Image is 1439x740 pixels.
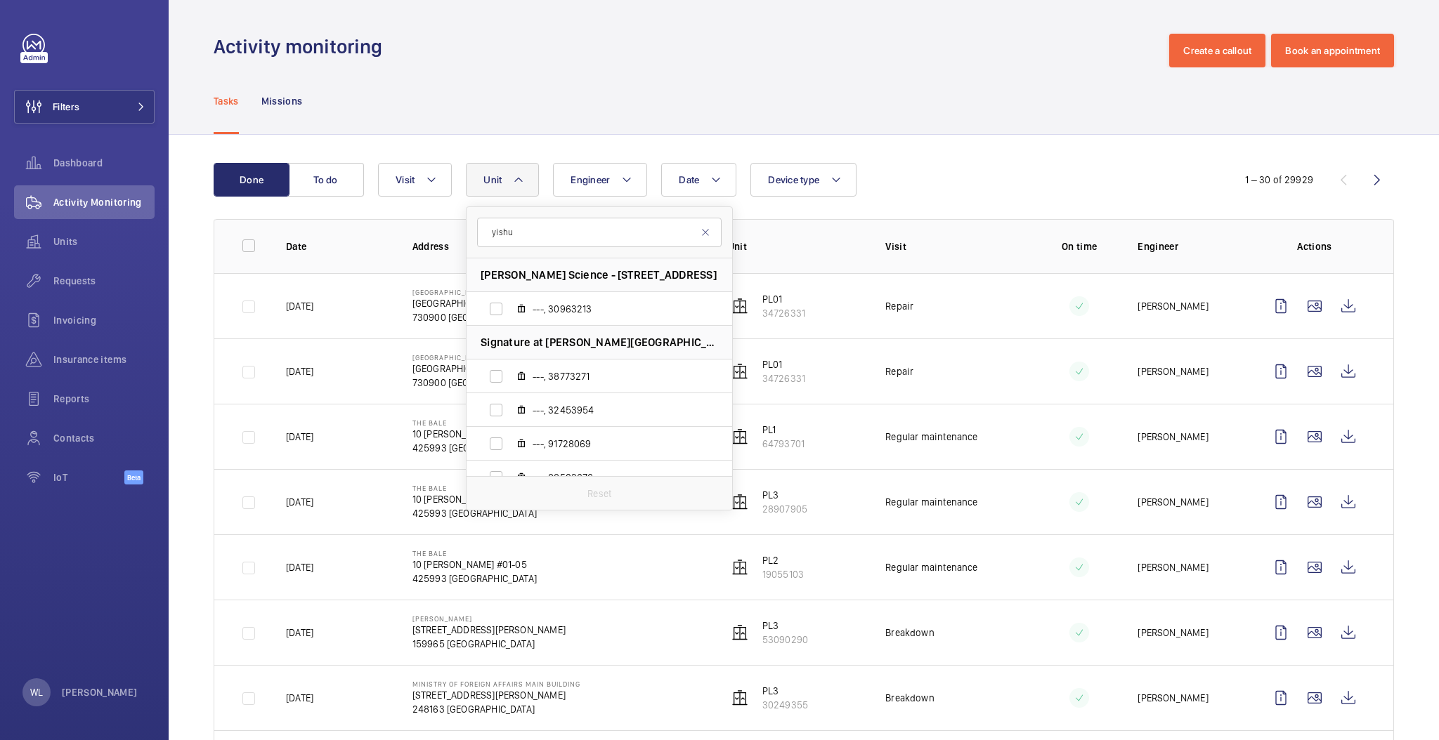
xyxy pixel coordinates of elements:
[533,403,696,417] span: ---, 32453954
[533,369,696,383] span: ---, 38773271
[1264,239,1365,253] p: Actions
[378,163,452,197] button: Visit
[762,502,807,516] p: 28907905
[885,560,977,574] p: Regular maintenance
[412,637,566,651] p: 159965 [GEOGRAPHIC_DATA]
[1138,495,1208,509] p: [PERSON_NAME]
[286,691,313,705] p: [DATE]
[412,506,537,520] p: 425993 [GEOGRAPHIC_DATA]
[885,430,977,444] p: Regular maintenance
[885,691,935,705] p: Breakdown
[762,698,808,712] p: 30249355
[53,195,155,209] span: Activity Monitoring
[731,559,748,576] img: elevator.svg
[768,174,819,185] span: Device type
[286,299,313,313] p: [DATE]
[533,437,696,451] span: ---, 91728069
[731,428,748,445] img: elevator.svg
[731,689,748,706] img: elevator.svg
[412,571,537,586] p: 425993 [GEOGRAPHIC_DATA]
[679,174,699,185] span: Date
[412,492,537,506] p: 10 [PERSON_NAME] #01-05
[483,174,502,185] span: Unit
[481,335,718,350] span: Signature at [PERSON_NAME][GEOGRAPHIC_DATA][STREET_ADDRESS][PERSON_NAME]
[661,163,736,197] button: Date
[885,239,1021,253] p: Visit
[412,376,536,390] p: 730900 [GEOGRAPHIC_DATA]
[412,614,566,623] p: [PERSON_NAME]
[1138,239,1242,253] p: Engineer
[728,239,864,253] p: Unit
[1245,173,1313,187] div: 1 – 30 of 29929
[412,441,537,455] p: 425993 [GEOGRAPHIC_DATA]
[762,371,805,385] p: 34726331
[750,163,857,197] button: Device type
[1043,239,1116,253] p: On time
[571,174,610,185] span: Engineer
[412,623,566,637] p: [STREET_ADDRESS][PERSON_NAME]
[412,680,580,688] p: Ministry of Foreign Affairs Main Building
[762,488,807,502] p: PL3
[286,495,313,509] p: [DATE]
[286,626,313,640] p: [DATE]
[885,495,977,509] p: Regular maintenance
[1138,626,1208,640] p: [PERSON_NAME]
[762,619,808,633] p: PL3
[412,549,537,557] p: The Bale
[885,626,935,640] p: Breakdown
[396,174,415,185] span: Visit
[412,418,537,427] p: The Bale
[53,470,124,484] span: IoT
[286,239,390,253] p: Date
[288,163,364,197] button: To do
[477,218,722,247] input: Search by unit or address
[762,292,805,306] p: PL01
[53,431,155,445] span: Contacts
[1138,691,1208,705] p: [PERSON_NAME]
[731,298,748,315] img: elevator.svg
[466,163,539,197] button: Unit
[731,624,748,641] img: elevator.svg
[62,685,138,699] p: [PERSON_NAME]
[553,163,647,197] button: Engineer
[412,484,537,492] p: The Bale
[533,302,696,316] span: ---, 30963213
[762,567,804,581] p: 19055103
[762,306,805,320] p: 34726331
[762,684,808,698] p: PL3
[286,364,313,378] p: [DATE]
[762,357,805,371] p: PL01
[412,288,536,296] p: [GEOGRAPHIC_DATA]
[1271,34,1394,67] button: Book an appointment
[53,234,155,249] span: Units
[30,685,43,699] p: WL
[124,470,143,484] span: Beta
[481,267,717,282] span: [PERSON_NAME] Science - [STREET_ADDRESS]
[762,423,805,437] p: PL1
[885,364,913,378] p: Repair
[587,487,611,501] p: Reset
[1138,430,1208,444] p: [PERSON_NAME]
[412,353,536,362] p: [GEOGRAPHIC_DATA]
[53,100,79,114] span: Filters
[53,352,155,366] span: Insurance items
[53,156,155,170] span: Dashboard
[412,557,537,571] p: 10 [PERSON_NAME] #01-05
[412,239,705,253] p: Address
[214,34,391,60] h1: Activity monitoring
[214,94,239,108] p: Tasks
[286,430,313,444] p: [DATE]
[533,470,696,484] span: ---, 88503676
[1169,34,1265,67] button: Create a callout
[412,362,536,376] p: [GEOGRAPHIC_DATA]
[1138,560,1208,574] p: [PERSON_NAME]
[53,392,155,406] span: Reports
[53,313,155,327] span: Invoicing
[412,310,536,324] p: 730900 [GEOGRAPHIC_DATA]
[731,363,748,380] img: elevator.svg
[286,560,313,574] p: [DATE]
[214,163,289,197] button: Done
[14,90,155,124] button: Filters
[1138,364,1208,378] p: [PERSON_NAME]
[412,296,536,310] p: [GEOGRAPHIC_DATA]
